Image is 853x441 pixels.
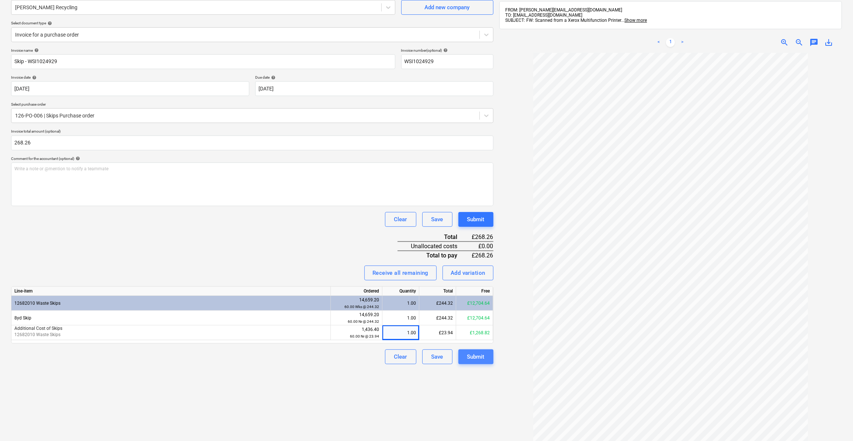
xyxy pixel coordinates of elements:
[11,102,493,108] p: Select purchase order
[506,7,623,13] span: FROM: [PERSON_NAME][EMAIL_ADDRESS][DOMAIN_NAME]
[809,38,818,47] span: chat
[334,326,379,340] div: 1,436.40
[255,75,493,80] div: Due date
[419,287,456,296] div: Total
[401,48,493,53] div: Invoice number (optional)
[431,352,443,362] div: Save
[780,38,789,47] span: zoom_in
[31,75,37,80] span: help
[678,38,687,47] a: Next page
[398,233,469,242] div: Total
[331,287,382,296] div: Ordered
[255,81,493,96] input: Due date not specified
[824,38,833,47] span: save_alt
[14,332,60,337] span: 12682010 Waste Skips
[401,54,493,69] input: Invoice number
[74,156,80,161] span: help
[456,287,493,296] div: Free
[14,301,60,306] span: 12682010 Waste Skips
[442,48,448,52] span: help
[334,297,379,310] div: 14,659.20
[14,326,62,331] span: Additional Cost of Skips
[11,129,493,135] p: Invoice total amount (optional)
[394,352,407,362] div: Clear
[625,18,647,23] span: Show more
[456,296,493,311] div: £12,704.64
[11,54,395,69] input: Invoice name
[816,406,853,441] iframe: Chat Widget
[398,251,469,260] div: Total to pay
[469,251,493,260] div: £268.26
[385,349,416,364] button: Clear
[385,212,416,227] button: Clear
[666,38,675,47] a: Page 1 is your current page
[394,215,407,224] div: Clear
[654,38,663,47] a: Previous page
[451,268,485,278] div: Add variation
[795,38,804,47] span: zoom_out
[270,75,275,80] span: help
[344,305,379,309] small: 60.00 Wks @ 244.32
[364,266,437,280] button: Receive all remaining
[33,48,39,52] span: help
[385,296,416,311] div: 1.00
[11,156,493,161] div: Comment for the accountant (optional)
[469,242,493,251] div: £0.00
[11,136,493,150] input: Invoice total amount (optional)
[443,266,493,280] button: Add variation
[431,215,443,224] div: Save
[419,311,456,325] div: £244.32
[385,311,416,325] div: 1.00
[334,311,379,325] div: 14,659.20
[458,349,493,364] button: Submit
[419,325,456,340] div: £23.94
[11,21,493,25] div: Select document type
[372,268,429,278] div: Receive all remaining
[11,75,249,80] div: Invoice date
[385,325,416,340] div: 1.00
[46,21,52,25] span: help
[419,296,456,311] div: £244.32
[456,311,493,325] div: £12,704.64
[621,18,647,23] span: ...
[350,334,379,338] small: 60.00 Nr @ 23.94
[382,287,419,296] div: Quantity
[348,319,379,324] small: 60.00 Nr @ 244.32
[458,212,493,227] button: Submit
[422,212,452,227] button: Save
[467,215,485,224] div: Submit
[506,13,583,18] span: TO: [EMAIL_ADDRESS][DOMAIN_NAME]
[469,233,493,242] div: £268.26
[398,242,469,251] div: Unallocated costs
[422,349,452,364] button: Save
[11,81,249,96] input: Invoice date not specified
[11,48,395,53] div: Invoice name
[456,325,493,340] div: £1,268.82
[11,311,331,325] div: 8yd Skip
[11,287,331,296] div: Line-item
[425,3,470,12] div: Add new company
[506,18,621,23] span: SUBJECT: FW: Scanned from a Xerox Multifunction Printer
[467,352,485,362] div: Submit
